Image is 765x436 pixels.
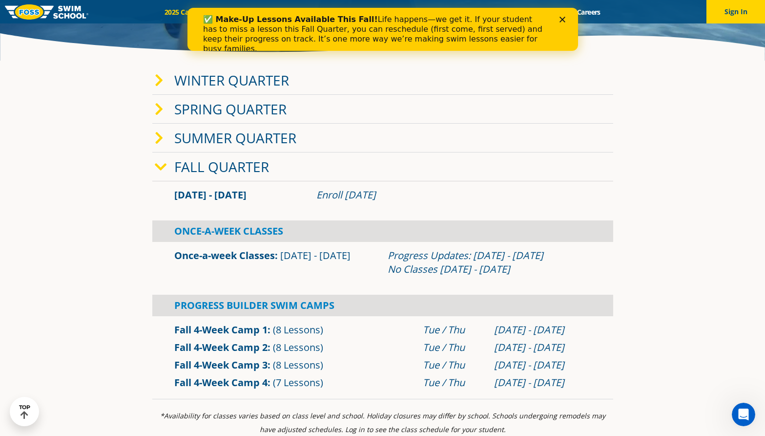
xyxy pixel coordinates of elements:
a: Winter Quarter [174,71,289,89]
div: Progress Builder Swim Camps [152,295,613,316]
a: Summer Quarter [174,129,296,147]
div: Progress Updates: [DATE] - [DATE] No Classes [DATE] - [DATE] [388,249,591,276]
a: Schools [217,7,258,17]
div: Tue / Thu [423,323,484,337]
a: Blog [538,7,568,17]
a: Fall 4-Week Camp 1 [174,323,268,336]
a: Once-a-week Classes [174,249,275,262]
div: [DATE] - [DATE] [494,323,591,337]
span: [DATE] - [DATE] [280,249,351,262]
div: [DATE] - [DATE] [494,358,591,372]
div: TOP [19,404,30,419]
div: Tue / Thu [423,341,484,354]
span: (7 Lessons) [273,376,323,389]
iframe: Intercom live chat banner [187,8,578,51]
a: Swim Like [PERSON_NAME] [434,7,538,17]
div: [DATE] - [DATE] [494,376,591,390]
i: *Availability for classes varies based on class level and school. Holiday closures may differ by ... [160,411,605,434]
span: [DATE] - [DATE] [174,188,247,201]
a: Spring Quarter [174,100,287,118]
a: Fall 4-Week Camp 2 [174,341,268,354]
a: About [PERSON_NAME] [344,7,434,17]
div: [DATE] - [DATE] [494,341,591,354]
iframe: Intercom live chat [732,403,755,426]
div: Close [372,9,382,15]
a: Fall 4-Week Camp 4 [174,376,268,389]
div: Tue / Thu [423,358,484,372]
span: (8 Lessons) [273,323,323,336]
div: Enroll [DATE] [316,188,591,202]
a: Fall Quarter [174,157,269,176]
b: ✅ Make-Up Lessons Available This Fall! [16,7,190,16]
a: Swim Path® Program [258,7,344,17]
div: Tue / Thu [423,376,484,390]
div: Once-A-Week Classes [152,220,613,242]
div: Life happens—we get it. If your student has to miss a lesson this Fall Quarter, you can reschedul... [16,7,359,46]
span: (8 Lessons) [273,358,323,371]
a: Fall 4-Week Camp 3 [174,358,268,371]
a: 2025 Calendar [156,7,217,17]
span: (8 Lessons) [273,341,323,354]
a: Careers [568,7,609,17]
img: FOSS Swim School Logo [5,4,88,20]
